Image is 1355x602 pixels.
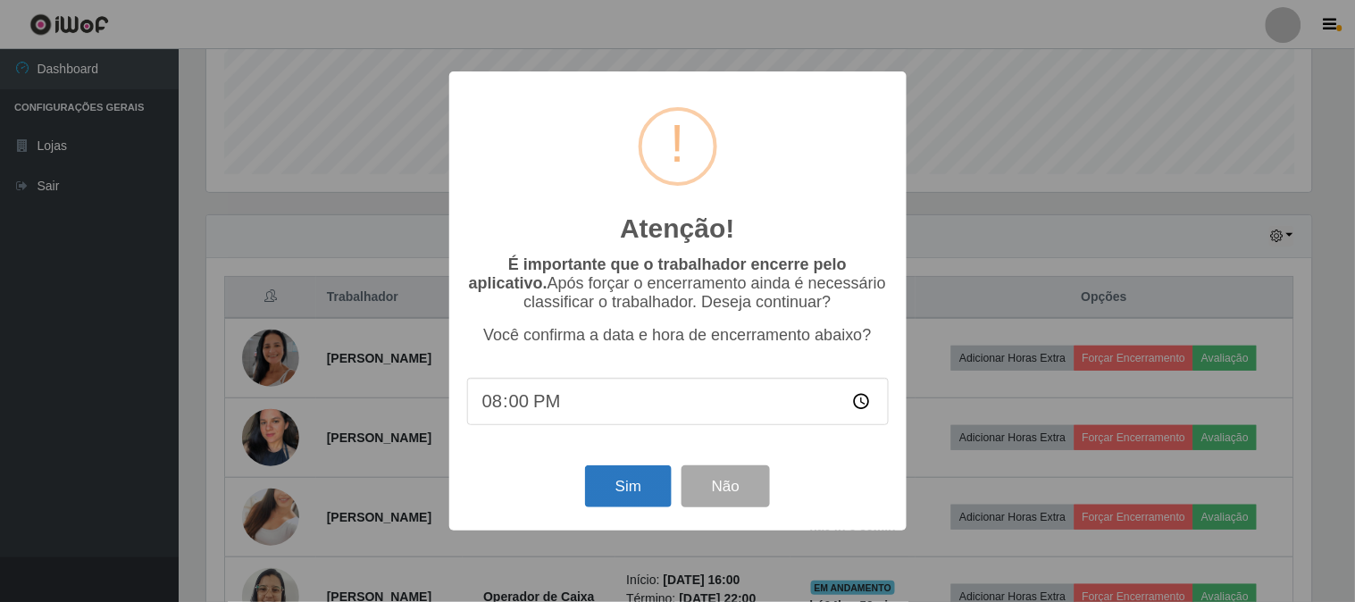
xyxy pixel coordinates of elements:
b: É importante que o trabalhador encerre pelo aplicativo. [469,255,847,292]
button: Sim [585,465,672,507]
h2: Atenção! [620,213,734,245]
button: Não [682,465,770,507]
p: Você confirma a data e hora de encerramento abaixo? [467,326,889,345]
p: Após forçar o encerramento ainda é necessário classificar o trabalhador. Deseja continuar? [467,255,889,312]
